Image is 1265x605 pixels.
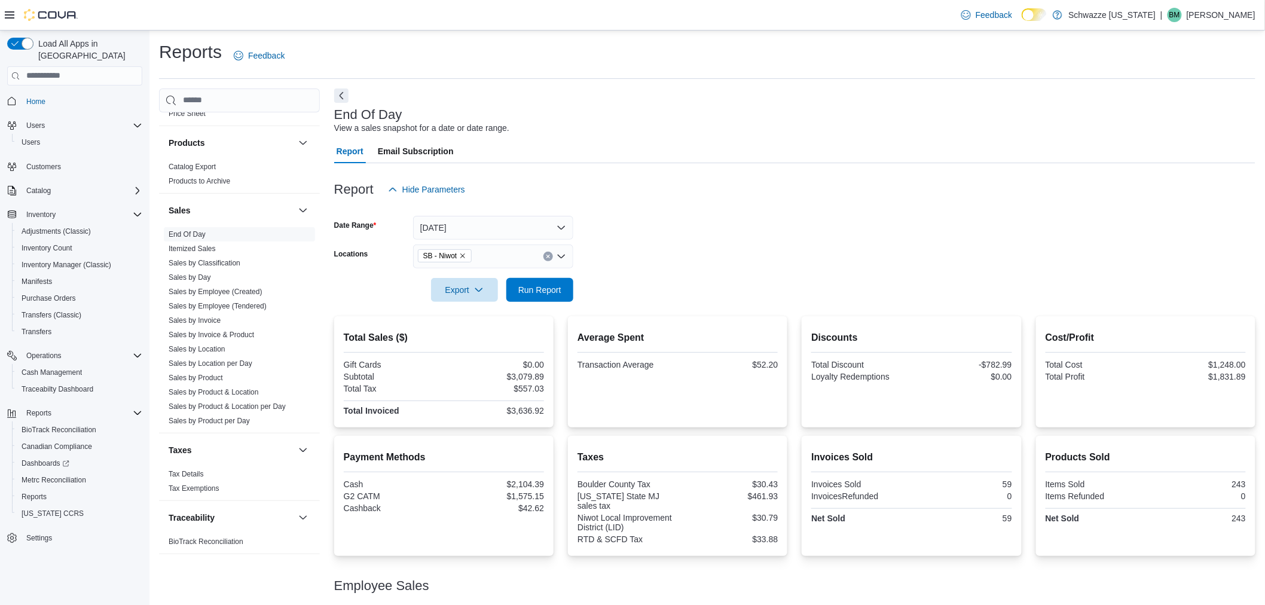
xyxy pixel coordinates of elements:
button: Traceability [169,512,294,524]
span: Feedback [976,9,1012,21]
span: Settings [22,530,142,545]
a: Products to Archive [169,177,230,185]
div: Gift Cards [344,360,442,369]
span: Sales by Location [169,344,225,354]
div: Taxes [159,467,320,500]
div: RTD & SCFD Tax [577,534,676,544]
a: Sales by Location [169,345,225,353]
span: Manifests [22,277,52,286]
span: Sales by Product [169,373,223,383]
div: $33.88 [680,534,778,544]
h2: Products Sold [1046,450,1246,465]
span: Traceabilty Dashboard [22,384,93,394]
h2: Payment Methods [344,450,544,465]
a: Sales by Invoice & Product [169,331,254,339]
div: $0.00 [914,372,1012,381]
span: Customers [26,162,61,172]
h3: Products [169,137,205,149]
span: Cash Management [17,365,142,380]
span: Reports [26,408,51,418]
div: Brian Matthew Tornow [1168,8,1182,22]
span: Export [438,278,491,302]
span: End Of Day [169,230,206,239]
button: Taxes [296,443,310,457]
div: Total Profit [1046,372,1144,381]
button: Taxes [169,444,294,456]
div: Invoices Sold [811,479,909,489]
button: Settings [2,529,147,546]
span: Inventory Manager (Classic) [17,258,142,272]
button: Customers [2,158,147,175]
a: Home [22,94,50,109]
span: Inventory Count [17,241,142,255]
button: Traceability [296,511,310,525]
span: Purchase Orders [17,291,142,305]
div: $2,104.39 [446,479,544,489]
button: Inventory Count [12,240,147,256]
span: Inventory Count [22,243,72,253]
h2: Cost/Profit [1046,331,1246,345]
h3: Traceability [169,512,215,524]
div: $1,831.89 [1148,372,1246,381]
a: Sales by Product & Location per Day [169,402,286,411]
div: $52.20 [680,360,778,369]
a: Adjustments (Classic) [17,224,96,239]
span: SB - Niwot [423,250,457,262]
a: Canadian Compliance [17,439,97,454]
a: Feedback [957,3,1017,27]
div: 59 [914,514,1012,523]
button: Manifests [12,273,147,290]
button: [DATE] [413,216,573,240]
div: Cashback [344,503,442,513]
button: Adjustments (Classic) [12,223,147,240]
span: Users [22,137,40,147]
span: Inventory [26,210,56,219]
strong: Total Invoiced [344,406,399,415]
div: 59 [914,479,1012,489]
a: BioTrack Reconciliation [169,537,243,546]
div: $42.62 [446,503,544,513]
div: Transaction Average [577,360,676,369]
span: Sales by Product & Location [169,387,259,397]
a: Sales by Day [169,273,211,282]
button: Open list of options [557,252,566,261]
div: $3,079.89 [446,372,544,381]
h3: Sales [169,204,191,216]
button: Transfers [12,323,147,340]
span: Operations [22,349,142,363]
span: Dashboards [22,459,69,468]
h1: Reports [159,40,222,64]
a: Price Sheet [169,109,206,118]
button: Operations [22,349,66,363]
h3: Taxes [169,444,192,456]
span: Transfers [17,325,142,339]
a: Users [17,135,45,149]
div: 0 [1148,491,1246,501]
a: Sales by Location per Day [169,359,252,368]
button: Catalog [2,182,147,199]
span: Home [22,94,142,109]
span: Users [17,135,142,149]
button: Home [2,93,147,110]
button: Inventory [2,206,147,223]
a: Sales by Product [169,374,223,382]
div: 243 [1148,479,1246,489]
div: G2 CATM [344,491,442,501]
h3: End Of Day [334,108,402,122]
div: Items Refunded [1046,491,1144,501]
a: Sales by Invoice [169,316,221,325]
a: Dashboards [12,455,147,472]
span: Customers [22,159,142,174]
span: BioTrack Reconciliation [22,425,96,435]
h2: Total Sales ($) [344,331,544,345]
a: Cash Management [17,365,87,380]
span: Users [26,121,45,130]
span: Catalog [26,186,51,195]
button: Products [169,137,294,149]
div: Pricing [159,106,320,126]
span: Load All Apps in [GEOGRAPHIC_DATA] [33,38,142,62]
a: Inventory Count [17,241,77,255]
